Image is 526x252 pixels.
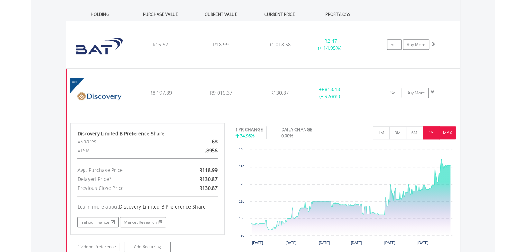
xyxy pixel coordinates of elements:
span: R818.48 [322,86,340,93]
span: 0.00% [281,133,293,139]
div: Learn more about [77,203,218,210]
div: #FSR [72,146,173,155]
button: 3M [389,126,406,139]
div: Discovery Limited B Preference Share [77,130,218,137]
div: PURCHASE VALUE [131,8,190,21]
span: R2.47 [324,38,337,44]
div: + (+ 9.98%) [303,86,355,100]
div: 1 YR CHANGE [235,126,263,133]
text: [DATE] [286,241,297,245]
a: Yahoo Finance [77,217,119,227]
div: #Shares [72,137,173,146]
div: + (+ 14.95%) [304,38,356,51]
text: [DATE] [384,241,395,245]
span: R16.52 [153,41,168,48]
span: R1 018.58 [268,41,291,48]
div: CURRENT VALUE [192,8,251,21]
a: Buy More [403,88,429,98]
div: PROFIT/LOSS [308,8,368,21]
div: Delayed Price* [72,175,173,184]
span: R9 016.37 [210,89,232,96]
div: Chart. Highcharts interactive chart. [235,146,456,250]
a: Buy More [403,39,429,50]
div: 68 [173,137,223,146]
img: EQU.ZA.BTI.png [70,30,129,67]
span: R118.99 [199,167,218,173]
div: DAILY CHANGE [281,126,336,133]
a: Market Research [120,217,166,227]
text: [DATE] [417,241,428,245]
img: EQU.ZA.DSBP.png [70,78,130,115]
a: Sell [387,39,402,50]
text: 140 [239,148,244,152]
span: R130.87 [270,89,289,96]
text: 120 [239,182,244,186]
div: HOLDING [67,8,130,21]
span: Discovery Limited B Preference Share [119,203,206,210]
text: [DATE] [351,241,362,245]
a: Add Recurring [124,242,171,252]
div: Avg. Purchase Price [72,166,173,175]
span: 34.96% [240,133,255,139]
text: 90 [241,234,245,238]
button: 1M [373,126,390,139]
text: [DATE] [319,241,330,245]
span: R130.87 [199,176,218,182]
text: [DATE] [252,241,263,245]
button: 1Y [423,126,440,139]
div: Previous Close Price [72,184,173,193]
span: R8 197.89 [149,89,172,96]
svg: Interactive chart [235,146,456,250]
button: 6M [406,126,423,139]
button: MAX [439,126,456,139]
span: R18.99 [213,41,229,48]
div: CURRENT PRICE [252,8,307,21]
div: .8956 [173,146,223,155]
text: 100 [239,217,244,221]
text: 110 [239,200,244,203]
span: R130.87 [199,185,218,191]
a: Sell [387,88,401,98]
a: Dividend Preference [73,242,119,252]
text: 130 [239,165,244,169]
